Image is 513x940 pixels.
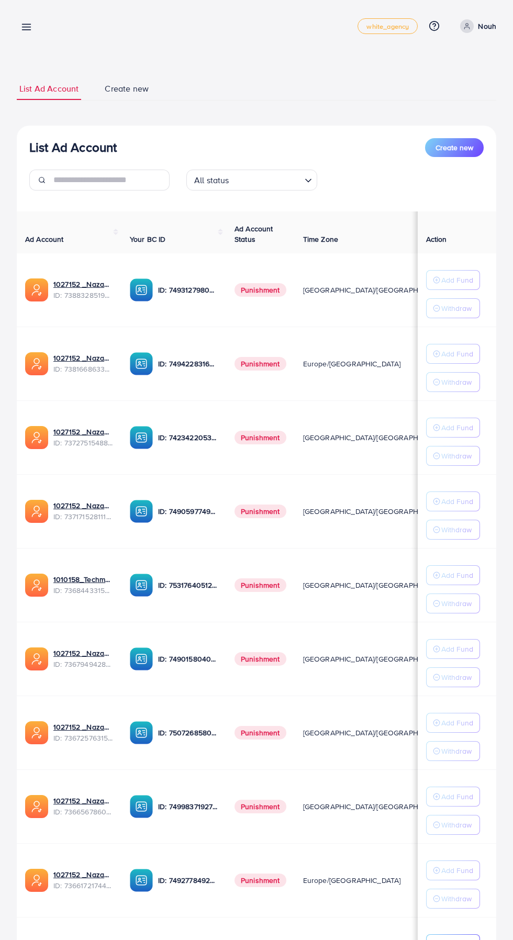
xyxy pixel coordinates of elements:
[441,643,473,655] p: Add Fund
[235,357,286,371] span: Punishment
[53,869,113,891] div: <span class='underline'>1027152 _Nazaagency_018</span></br>7366172174454882305
[426,372,480,392] button: Withdraw
[53,796,113,806] a: 1027152 _Nazaagency_0051
[53,279,113,289] a: 1027152 _Nazaagency_019
[53,585,113,596] span: ID: 7368443315504726017
[426,713,480,733] button: Add Fund
[192,173,231,188] span: All status
[456,19,496,33] a: Nouh
[235,652,286,666] span: Punishment
[235,578,286,592] span: Punishment
[441,819,472,831] p: Withdraw
[441,717,473,729] p: Add Fund
[303,359,401,369] span: Europe/[GEOGRAPHIC_DATA]
[53,353,113,374] div: <span class='underline'>1027152 _Nazaagency_023</span></br>7381668633665093648
[53,807,113,817] span: ID: 7366567860828749825
[358,18,418,34] a: white_agency
[426,815,480,835] button: Withdraw
[426,787,480,807] button: Add Fund
[441,597,472,610] p: Withdraw
[158,874,218,887] p: ID: 7492778492849930241
[303,801,449,812] span: [GEOGRAPHIC_DATA]/[GEOGRAPHIC_DATA]
[53,574,113,585] a: 1010158_Techmanistan pk acc_1715599413927
[19,83,79,95] span: List Ad Account
[25,278,48,301] img: ic-ads-acc.e4c84228.svg
[158,284,218,296] p: ID: 7493127980932333584
[25,574,48,597] img: ic-ads-acc.e4c84228.svg
[441,892,472,905] p: Withdraw
[426,594,480,613] button: Withdraw
[426,741,480,761] button: Withdraw
[105,83,149,95] span: Create new
[426,667,480,687] button: Withdraw
[53,290,113,300] span: ID: 7388328519014645761
[426,889,480,909] button: Withdraw
[130,278,153,301] img: ic-ba-acc.ded83a64.svg
[441,495,473,508] p: Add Fund
[441,348,473,360] p: Add Fund
[441,671,472,684] p: Withdraw
[53,722,113,732] a: 1027152 _Nazaagency_016
[158,579,218,591] p: ID: 7531764051207716871
[426,446,480,466] button: Withdraw
[426,234,447,244] span: Action
[158,505,218,518] p: ID: 7490597749134508040
[303,580,449,590] span: [GEOGRAPHIC_DATA]/[GEOGRAPHIC_DATA]
[25,647,48,670] img: ic-ads-acc.e4c84228.svg
[426,565,480,585] button: Add Fund
[426,639,480,659] button: Add Fund
[426,491,480,511] button: Add Fund
[53,364,113,374] span: ID: 7381668633665093648
[53,722,113,743] div: <span class='underline'>1027152 _Nazaagency_016</span></br>7367257631523782657
[53,880,113,891] span: ID: 7366172174454882305
[303,234,338,244] span: Time Zone
[441,745,472,757] p: Withdraw
[130,426,153,449] img: ic-ba-acc.ded83a64.svg
[130,500,153,523] img: ic-ba-acc.ded83a64.svg
[130,721,153,744] img: ic-ba-acc.ded83a64.svg
[53,796,113,817] div: <span class='underline'>1027152 _Nazaagency_0051</span></br>7366567860828749825
[303,506,449,517] span: [GEOGRAPHIC_DATA]/[GEOGRAPHIC_DATA]
[25,795,48,818] img: ic-ads-acc.e4c84228.svg
[29,140,117,155] h3: List Ad Account
[235,283,286,297] span: Punishment
[53,511,113,522] span: ID: 7371715281112170513
[53,869,113,880] a: 1027152 _Nazaagency_018
[158,357,218,370] p: ID: 7494228316518858759
[186,170,317,191] div: Search for option
[130,352,153,375] img: ic-ba-acc.ded83a64.svg
[303,728,449,738] span: [GEOGRAPHIC_DATA]/[GEOGRAPHIC_DATA]
[25,869,48,892] img: ic-ads-acc.e4c84228.svg
[441,376,472,388] p: Withdraw
[478,20,496,32] p: Nouh
[366,23,409,30] span: white_agency
[25,234,64,244] span: Ad Account
[130,574,153,597] img: ic-ba-acc.ded83a64.svg
[303,875,401,886] span: Europe/[GEOGRAPHIC_DATA]
[441,302,472,315] p: Withdraw
[441,450,472,462] p: Withdraw
[441,523,472,536] p: Withdraw
[53,279,113,300] div: <span class='underline'>1027152 _Nazaagency_019</span></br>7388328519014645761
[130,234,166,244] span: Your BC ID
[53,733,113,743] span: ID: 7367257631523782657
[426,860,480,880] button: Add Fund
[158,653,218,665] p: ID: 7490158040596217873
[425,138,484,157] button: Create new
[53,574,113,596] div: <span class='underline'>1010158_Techmanistan pk acc_1715599413927</span></br>7368443315504726017
[53,500,113,522] div: <span class='underline'>1027152 _Nazaagency_04</span></br>7371715281112170513
[158,431,218,444] p: ID: 7423422053648285697
[426,418,480,438] button: Add Fund
[130,647,153,670] img: ic-ba-acc.ded83a64.svg
[235,800,286,813] span: Punishment
[25,721,48,744] img: ic-ads-acc.e4c84228.svg
[53,500,113,511] a: 1027152 _Nazaagency_04
[426,344,480,364] button: Add Fund
[158,800,218,813] p: ID: 7499837192777400321
[53,427,113,437] a: 1027152 _Nazaagency_007
[235,874,286,887] span: Punishment
[436,142,473,153] span: Create new
[53,353,113,363] a: 1027152 _Nazaagency_023
[441,790,473,803] p: Add Fund
[426,298,480,318] button: Withdraw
